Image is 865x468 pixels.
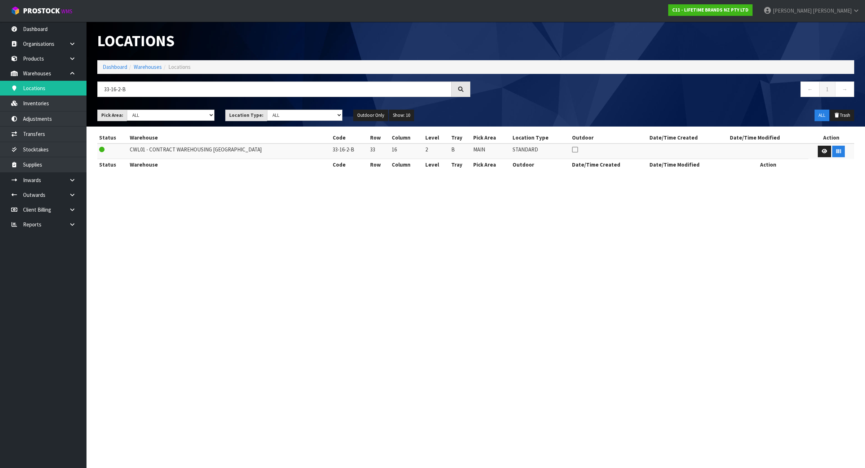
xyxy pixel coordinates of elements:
nav: Page navigation [481,81,854,99]
button: Trash [830,110,854,121]
img: cube-alt.png [11,6,20,15]
th: Date/Time Created [648,132,728,144]
th: Outdoor [511,159,570,171]
th: Date/Time Modified [648,159,728,171]
th: Status [97,132,128,144]
th: Row [368,159,390,171]
strong: Pick Area: [101,112,123,118]
span: [PERSON_NAME] [773,7,812,14]
th: Tray [449,159,471,171]
a: ← [800,81,820,97]
a: 1 [819,81,835,97]
td: 2 [423,144,449,159]
h1: Locations [97,32,470,49]
button: Outdoor Only [353,110,388,121]
th: Action [808,132,854,144]
a: → [835,81,854,97]
th: Pick Area [471,159,511,171]
span: [PERSON_NAME] [813,7,852,14]
th: Tray [449,132,471,144]
th: Date/Time Modified [728,132,808,144]
th: Level [423,159,449,171]
span: Locations [168,63,191,70]
th: Status [97,159,128,171]
td: STANDARD [511,144,570,159]
th: Column [390,159,423,171]
td: 16 [390,144,423,159]
th: Level [423,132,449,144]
small: WMS [61,8,72,15]
a: Dashboard [103,63,127,70]
strong: C11 - LIFETIME BRANDS NZ PTY LTD [672,7,749,13]
th: Outdoor [570,132,648,144]
th: Row [368,132,390,144]
td: CWL01 - CONTRACT WAREHOUSING [GEOGRAPHIC_DATA] [128,144,331,159]
th: Action [728,159,808,171]
input: Search locations [97,81,452,97]
th: Column [390,132,423,144]
td: B [449,144,471,159]
a: C11 - LIFETIME BRANDS NZ PTY LTD [668,4,753,16]
button: Show: 10 [389,110,414,121]
td: MAIN [471,144,511,159]
th: Pick Area [471,132,511,144]
td: 33 [368,144,390,159]
th: Code [331,159,369,171]
span: ProStock [23,6,60,16]
th: Warehouse [128,159,331,171]
th: Location Type [511,132,570,144]
td: 33-16-2-B [331,144,369,159]
strong: Location Type: [229,112,263,118]
th: Date/Time Created [570,159,648,171]
th: Code [331,132,369,144]
button: ALL [815,110,829,121]
th: Warehouse [128,132,331,144]
a: Warehouses [134,63,162,70]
